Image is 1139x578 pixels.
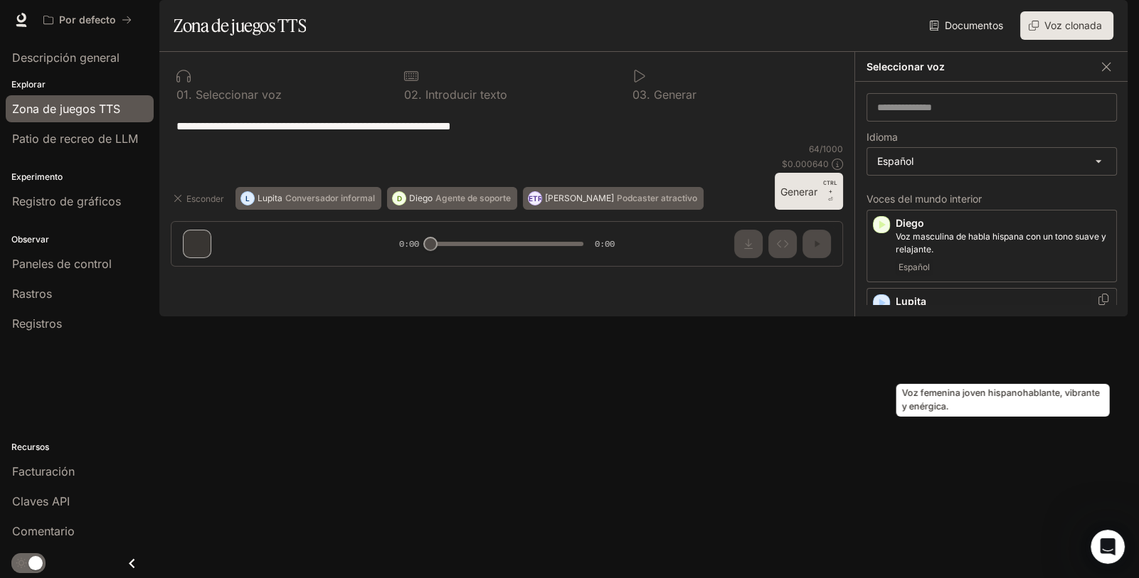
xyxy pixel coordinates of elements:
button: METRO[PERSON_NAME]Podcaster atractivo [523,187,704,210]
font: Generar [654,87,696,102]
font: Lupita [258,193,282,203]
font: 0 [404,87,411,102]
font: Agente de soporte [435,193,511,203]
button: Voz clonada [1020,11,1113,40]
font: METRO [522,194,549,203]
button: Todos los espacios de trabajo [37,6,138,34]
font: D [397,194,402,203]
div: Español [867,148,1116,175]
font: Voz femenina joven hispanohablante, vibrante y enérgica. [902,387,1100,412]
font: $ [782,159,788,169]
font: Español [899,262,930,272]
font: Idioma [867,131,898,143]
font: 0 [632,87,640,102]
button: LLupitaConversador informal [235,187,381,210]
font: Voces del mundo interior [867,193,982,205]
iframe: Chat en vivo de Intercom [1091,530,1125,564]
font: Podcaster atractivo [617,193,697,203]
font: Seleccionar voz [196,87,282,102]
font: 64 [809,144,820,154]
font: 1000 [822,144,843,154]
font: 0 [176,87,184,102]
button: Esconder [171,187,230,210]
font: 3 [640,87,647,102]
font: L [245,194,250,203]
font: Voz clonada [1044,19,1102,31]
font: Por defecto [59,14,116,26]
font: Zona de juegos TTS [174,15,306,36]
font: . [418,87,422,102]
font: Conversador informal [285,193,375,203]
font: Introducir texto [425,87,507,102]
font: [PERSON_NAME] [545,193,614,203]
font: Documentos [945,19,1003,31]
font: 0.000640 [788,159,829,169]
font: . [647,87,650,102]
button: GenerarCTRL +⏎ [775,173,843,210]
font: 1 [184,87,189,102]
button: Copiar ID de voz [1096,294,1111,305]
font: 2 [411,87,418,102]
font: . [189,87,192,102]
font: Lupita [896,295,926,307]
font: Generar [780,186,817,198]
font: CTRL + [823,179,837,195]
font: Diego [409,193,433,203]
font: Español [877,155,913,167]
a: Documentos [926,11,1009,40]
font: ⏎ [828,196,833,203]
font: Esconder [186,193,224,204]
font: Diego [896,217,924,229]
font: / [820,144,822,154]
button: DDiegoAgente de soporte [387,187,517,210]
p: Voz masculina de habla hispana con un tono suave y relajante. [896,230,1111,256]
font: Voz masculina de habla hispana con un tono suave y relajante. [896,231,1106,255]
